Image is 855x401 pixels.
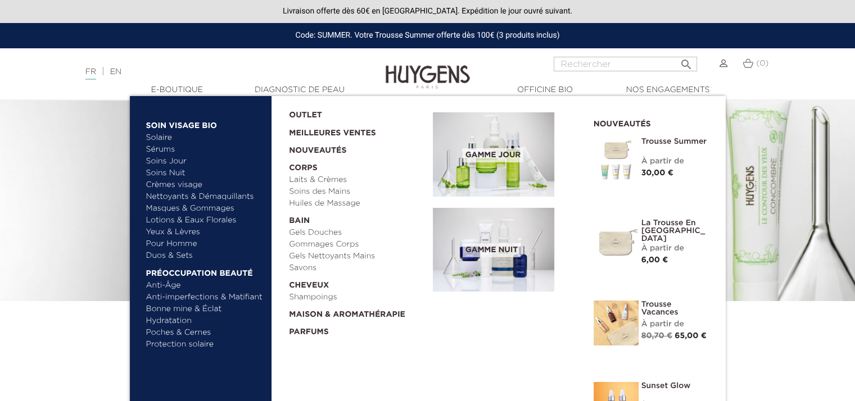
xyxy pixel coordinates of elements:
[146,339,264,350] a: Protection solaire
[641,256,668,264] span: 6,00 €
[146,238,264,250] a: Pour Homme
[489,84,601,96] a: Officine Bio
[433,208,577,292] a: Gamme nuit
[463,148,523,162] span: Gamme jour
[612,84,724,96] a: Nos engagements
[121,84,233,96] a: E-Boutique
[146,215,264,226] a: Lotions & Eaux Florales
[146,179,264,191] a: Crèmes visage
[594,219,639,264] img: La Trousse en Coton
[289,262,425,274] a: Savons
[289,186,425,198] a: Soins des Mains
[80,65,348,79] div: |
[463,243,521,257] span: Gamme nuit
[289,250,425,262] a: Gels Nettoyants Mains
[554,57,697,71] input: Rechercher
[756,60,768,67] span: (0)
[641,219,709,243] a: La Trousse en [GEOGRAPHIC_DATA]
[146,327,264,339] a: Poches & Cernes
[146,262,264,280] a: Préoccupation beauté
[243,84,356,96] a: Diagnostic de peau
[289,198,425,209] a: Huiles de Massage
[146,144,264,156] a: Sérums
[85,68,96,80] a: FR
[641,243,709,254] div: À partir de
[594,300,639,345] img: La Trousse vacances
[289,291,425,303] a: Shampoings
[641,156,709,167] div: À partir de
[146,250,264,262] a: Duos & Sets
[146,226,264,238] a: Yeux & Lèvres
[679,54,693,68] i: 
[676,53,696,69] button: 
[386,47,470,90] img: Huygens
[433,208,554,292] img: routine_nuit_banner.jpg
[641,300,709,316] a: Trousse Vacances
[641,382,709,390] a: Sunset Glow
[146,291,264,303] a: Anti-imperfections & Matifiant
[146,167,254,179] a: Soins Nuit
[110,68,121,76] a: EN
[594,116,709,129] h2: Nouveautés
[289,274,425,291] a: Cheveux
[641,138,709,145] a: Trousse Summer
[289,303,425,321] a: Maison & Aromathérapie
[289,104,415,121] a: OUTLET
[594,138,639,183] img: Trousse Summer
[146,132,264,144] a: Solaire
[641,318,709,330] div: À partir de
[433,112,577,197] a: Gamme jour
[433,112,554,197] img: routine_jour_banner.jpg
[289,239,425,250] a: Gommages Corps
[289,157,425,174] a: Corps
[146,303,264,315] a: Bonne mine & Éclat
[146,280,264,291] a: Anti-Âge
[289,121,415,139] a: Meilleures Ventes
[289,321,425,338] a: Parfums
[675,332,707,340] span: 65,00 €
[146,191,264,203] a: Nettoyants & Démaquillants
[146,156,264,167] a: Soins Jour
[146,114,264,132] a: Soin Visage Bio
[289,139,425,157] a: Nouveautés
[289,227,425,239] a: Gels Douches
[641,169,673,177] span: 30,00 €
[146,203,264,215] a: Masques & Gommages
[146,315,264,327] a: Hydratation
[641,332,672,340] span: 80,70 €
[289,174,425,186] a: Laits & Crèmes
[289,209,425,227] a: Bain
